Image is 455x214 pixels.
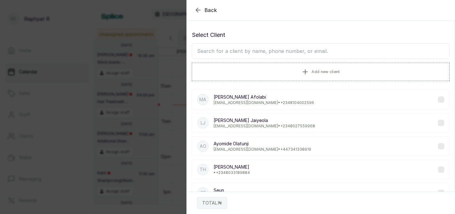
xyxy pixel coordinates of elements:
button: Back [194,6,217,14]
p: MA [199,96,206,103]
p: [EMAIL_ADDRESS][DOMAIN_NAME] • +234 8104002596 [214,100,314,105]
p: [EMAIL_ADDRESS][DOMAIN_NAME] • +234 8027559968 [214,124,315,129]
p: TOTAL: ₦ [202,200,222,206]
input: Search for a client by name, phone number, or email. [192,43,450,59]
span: Add new client [312,69,340,74]
p: Seun [214,187,251,194]
p: [EMAIL_ADDRESS][DOMAIN_NAME] • +44 7341338919 [214,147,311,152]
p: Th [200,166,206,173]
button: Add new client [192,63,450,81]
p: LJ [201,120,205,126]
p: [PERSON_NAME] Jaiyeola [214,117,315,124]
p: AO [200,143,206,149]
p: Ayomide Olatunji [214,141,311,147]
p: [PERSON_NAME] [214,164,250,170]
p: Se [200,190,206,196]
p: Select Client [192,31,450,39]
span: Back [204,6,217,14]
p: • +234 8033189884 [214,170,250,175]
p: [PERSON_NAME] Afolabi [214,94,314,100]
